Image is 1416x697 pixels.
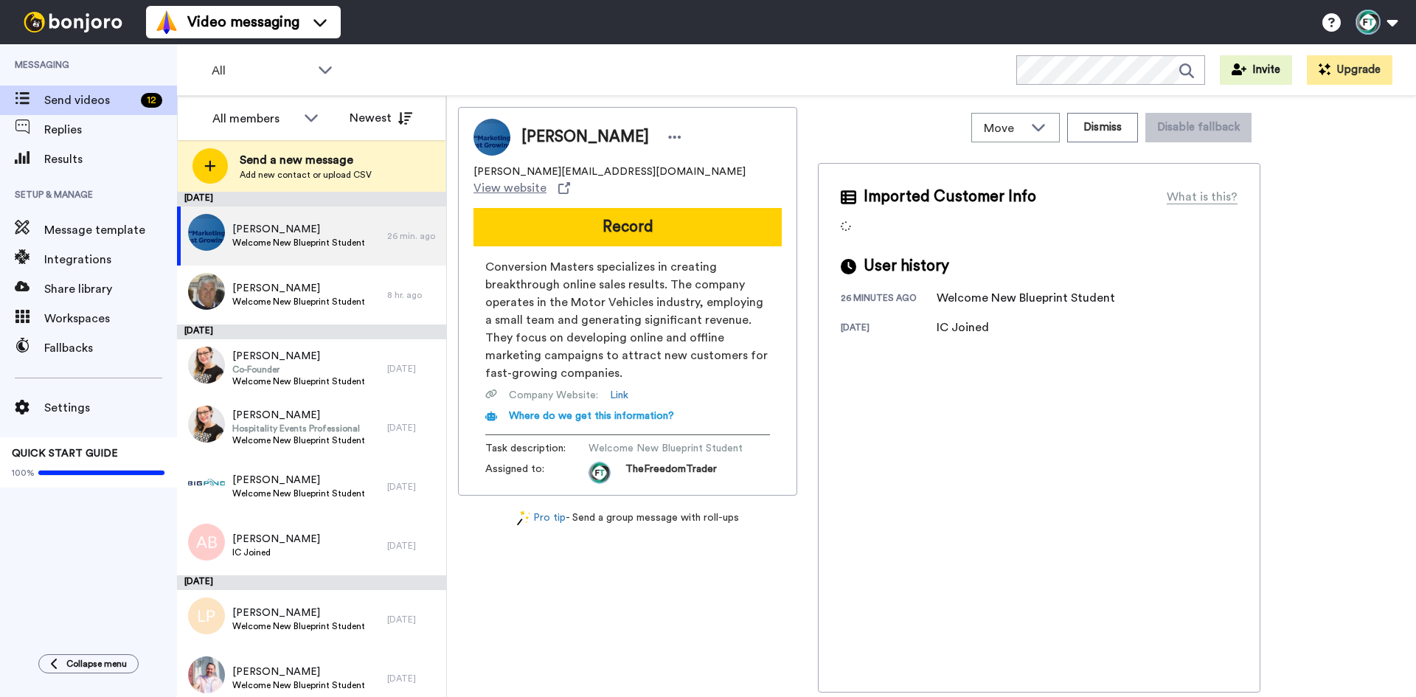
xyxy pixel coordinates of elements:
img: 9883f2bc-2f6d-458a-98bd-f0c67fe469d1.jpg [188,214,225,251]
img: vm-color.svg [155,10,178,34]
span: [PERSON_NAME] [232,473,365,488]
span: Video messaging [187,12,299,32]
img: Image of Nadia Anderson [473,119,510,156]
span: Integrations [44,251,177,268]
div: [DATE] [841,322,937,336]
span: Welcome New Blueprint Student [232,488,365,499]
span: Welcome New Blueprint Student [232,679,365,691]
span: Move [984,119,1024,137]
span: Welcome New Blueprint Student [589,441,743,456]
span: Fallbacks [44,339,177,357]
div: [DATE] [177,192,446,207]
span: [PERSON_NAME] [232,408,365,423]
span: Conversion Masters specializes in creating breakthrough online sales results. The company operate... [485,258,770,382]
span: Company Website : [509,388,598,403]
span: Welcome New Blueprint Student [232,620,365,632]
span: Collapse menu [66,658,127,670]
span: View website [473,179,546,197]
span: Hospitality Events Professional [232,423,365,434]
span: [PERSON_NAME][EMAIL_ADDRESS][DOMAIN_NAME] [473,164,746,179]
span: Workspaces [44,310,177,327]
a: Link [610,388,628,403]
span: Add new contact or upload CSV [240,169,372,181]
span: Welcome New Blueprint Student [232,296,365,308]
span: [PERSON_NAME] [232,349,365,364]
span: Co-Founder [232,364,365,375]
div: - Send a group message with roll-ups [458,510,797,526]
div: 26 minutes ago [841,292,937,307]
div: 26 min. ago [387,230,439,242]
span: Task description : [485,441,589,456]
div: [DATE] [387,422,439,434]
div: Welcome New Blueprint Student [937,289,1115,307]
span: Where do we get this information? [509,411,674,421]
span: [PERSON_NAME] [232,222,365,237]
div: [DATE] [387,481,439,493]
div: [DATE] [177,575,446,590]
button: Dismiss [1067,113,1138,142]
span: Share library [44,280,177,298]
img: 2c449597-e5ca-4ed1-acd5-9cd057abb095.jpg [188,656,225,693]
a: View website [473,179,570,197]
span: Send videos [44,91,135,109]
span: Welcome New Blueprint Student [232,375,365,387]
span: QUICK START GUIDE [12,448,118,459]
span: Replies [44,121,177,139]
span: Welcome New Blueprint Student [232,434,365,446]
img: aa511383-47eb-4547-b70f-51257f42bea2-1630295480.jpg [589,462,611,484]
div: All members [212,110,296,128]
div: [DATE] [387,614,439,625]
span: [PERSON_NAME] [232,665,365,679]
img: 937fd94d-61ad-4939-ad82-18f3f4ce4333.jpg [188,273,225,310]
span: TheFreedomTrader [625,462,717,484]
span: 100% [12,467,35,479]
div: What is this? [1167,188,1238,206]
div: 8 hr. ago [387,289,439,301]
div: [DATE] [387,673,439,684]
span: All [212,62,310,80]
span: Welcome New Blueprint Student [232,237,365,249]
span: Results [44,150,177,168]
div: [DATE] [177,325,446,339]
span: Imported Customer Info [864,186,1036,208]
img: 84be4fcb-3773-45d2-8457-371cd1a6f14a.jpg [188,465,225,502]
div: [DATE] [387,540,439,552]
span: Message template [44,221,177,239]
img: bj-logo-header-white.svg [18,12,128,32]
button: Upgrade [1307,55,1392,85]
button: Disable fallback [1145,113,1252,142]
span: Settings [44,399,177,417]
img: lp.png [188,597,225,634]
span: Send a new message [240,151,372,169]
button: Newest [339,103,423,133]
a: Pro tip [517,510,566,526]
img: ab.png [188,524,225,561]
button: Invite [1220,55,1292,85]
div: IC Joined [937,319,1010,336]
button: Record [473,208,782,246]
span: User history [864,255,949,277]
span: IC Joined [232,547,320,558]
span: [PERSON_NAME] [232,532,320,547]
span: [PERSON_NAME] [232,606,365,620]
span: [PERSON_NAME] [232,281,365,296]
button: Collapse menu [38,654,139,673]
div: 12 [141,93,162,108]
div: [DATE] [387,363,439,375]
img: c82be33f-5d18-47ca-90a2-97ac3d523543.jpg [188,347,225,384]
img: 432ee40c-4ac4-4737-83b0-c728ed66abb6.jpg [188,406,225,443]
span: [PERSON_NAME] [521,126,649,148]
span: Assigned to: [485,462,589,484]
img: magic-wand.svg [517,510,530,526]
